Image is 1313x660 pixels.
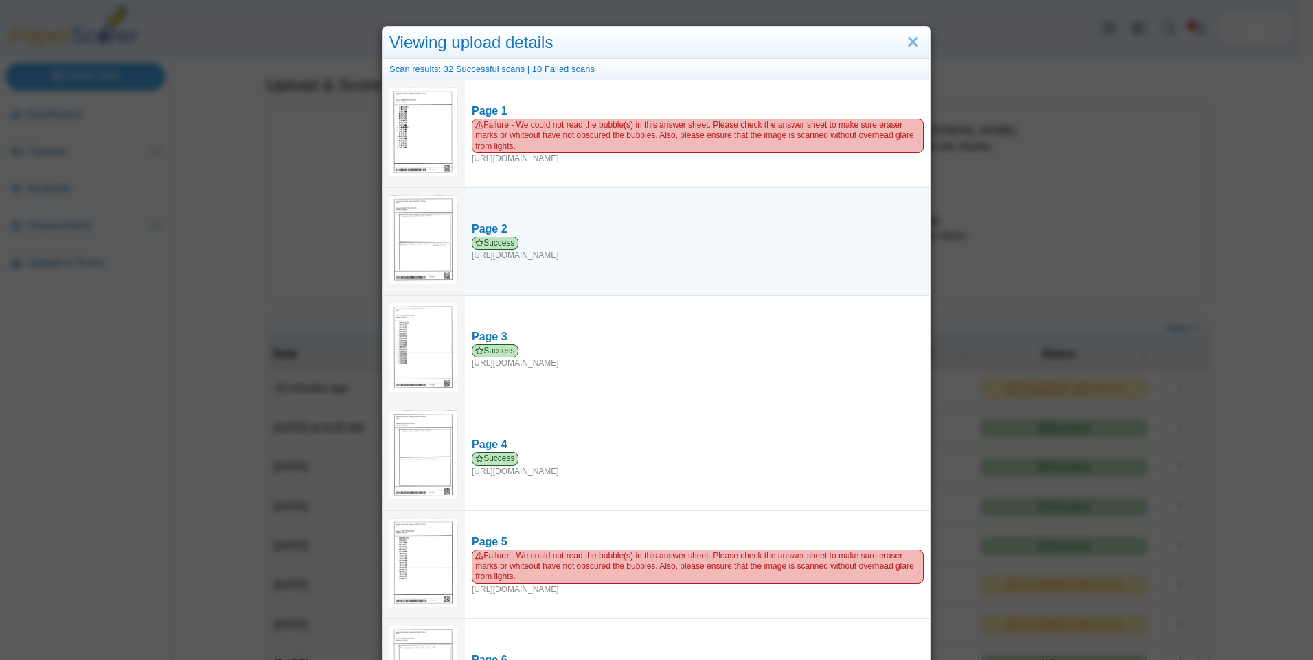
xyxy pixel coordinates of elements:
a: Page 5 Failure - We could not read the bubble(s) in this answer sheet. Please check the answer sh... [465,528,930,602]
div: [URL][DOMAIN_NAME] [472,237,924,261]
div: [URL][DOMAIN_NAME] [472,344,924,369]
span: Success [472,344,518,357]
div: Page 5 [472,534,924,550]
div: Page 4 [472,437,924,452]
a: Page 4 Success [URL][DOMAIN_NAME] [465,430,930,484]
div: Page 3 [472,329,924,344]
a: Page 1 Failure - We could not read the bubble(s) in this answer sheet. Please check the answer sh... [465,97,930,172]
div: Viewing upload details [383,27,930,59]
span: Failure - We could not read the bubble(s) in this answer sheet. Please check the answer sheet to ... [472,550,924,583]
div: [URL][DOMAIN_NAME] [472,452,924,477]
img: 3181856_OCTOBER_1_2025T13_24_19_631000000.jpeg [389,303,458,392]
img: web_dH7TqUluaNGd9Fmwrh88WETm3VzmT1xV0seI9IPc_OCTOBER_1_2025T13_24_23_875000000.jpg [389,518,458,606]
span: Success [472,452,518,465]
div: [URL][DOMAIN_NAME] [472,550,924,595]
img: 3181857_OCTOBER_1_2025T13_24_26_345000000.jpeg [389,195,458,284]
img: 3181856_OCTOBER_1_2025T13_24_21_931000000.jpeg [389,410,458,499]
img: web_dH7TqUluaNGd9Fmwrh88WETm3VzmT1xV0seI9IPc_OCTOBER_1_2025T13_24_28_566000000.jpg [389,87,458,176]
div: Page 1 [472,104,924,119]
a: Close [902,31,924,54]
span: Success [472,237,518,250]
div: Page 2 [472,222,924,237]
a: Page 3 Success [URL][DOMAIN_NAME] [465,322,930,376]
div: Scan results: 32 Successful scans | 10 Failed scans [383,59,930,80]
span: Failure - We could not read the bubble(s) in this answer sheet. Please check the answer sheet to ... [472,119,924,152]
a: Page 2 Success [URL][DOMAIN_NAME] [465,215,930,268]
div: [URL][DOMAIN_NAME] [472,119,924,164]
